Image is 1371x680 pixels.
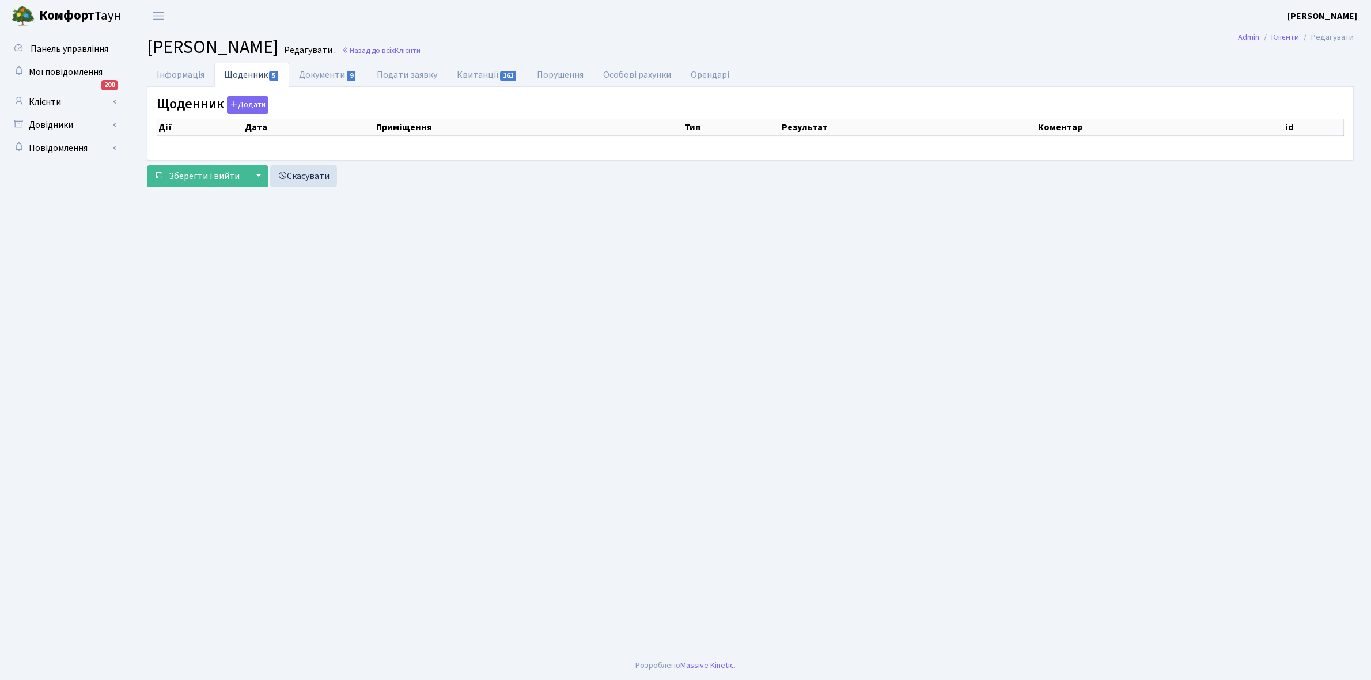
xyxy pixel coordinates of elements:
th: id [1284,119,1343,136]
img: logo.png [12,5,35,28]
span: Зберегти і вийти [169,170,240,183]
a: Повідомлення [6,136,121,159]
a: Орендарі [681,63,739,87]
th: Дата [244,119,375,136]
a: Клієнти [1271,31,1299,43]
b: [PERSON_NAME] [1287,10,1357,22]
a: Панель управління [6,37,121,60]
span: 9 [347,71,356,81]
a: [PERSON_NAME] [1287,9,1357,23]
b: Комфорт [39,6,94,25]
label: Щоденник [157,96,268,114]
a: Квитанції [447,63,527,87]
span: Панель управління [31,43,108,55]
div: Розроблено . [635,659,736,672]
a: Подати заявку [367,63,447,87]
span: 161 [500,71,516,81]
a: Щоденник [214,63,289,87]
button: Щоденник [227,96,268,114]
th: Результат [781,119,1037,136]
a: Admin [1238,31,1259,43]
span: Мої повідомлення [29,66,103,78]
a: Документи [289,63,366,87]
a: Мої повідомлення200 [6,60,121,83]
a: Скасувати [270,165,337,187]
small: Редагувати . [282,45,336,56]
span: Клієнти [395,45,421,56]
th: Дії [157,119,244,136]
th: Тип [683,119,781,136]
nav: breadcrumb [1221,25,1371,50]
span: Таун [39,6,121,26]
a: Додати [224,94,268,115]
li: Редагувати [1299,31,1354,44]
a: Клієнти [6,90,121,113]
div: 200 [101,80,118,90]
span: [PERSON_NAME] [147,34,278,60]
span: 5 [269,71,278,81]
a: Довідники [6,113,121,136]
a: Massive Kinetic [680,659,734,671]
a: Інформація [147,63,214,87]
a: Порушення [527,63,593,87]
button: Зберегти і вийти [147,165,247,187]
th: Коментар [1037,119,1284,136]
a: Особові рахунки [593,63,681,87]
th: Приміщення [375,119,683,136]
button: Переключити навігацію [144,6,173,25]
a: Назад до всіхКлієнти [342,45,421,56]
